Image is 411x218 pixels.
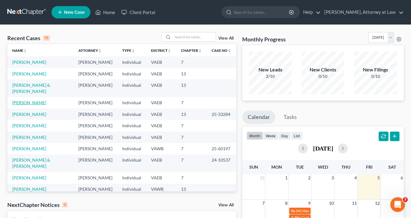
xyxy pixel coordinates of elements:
h3: Monthly Progress [242,36,286,43]
span: Wed [318,164,328,170]
td: VAEB [146,172,176,183]
span: 10 [328,200,334,207]
span: 6 [400,174,404,182]
button: day [278,132,291,140]
i: unfold_more [131,49,135,53]
div: New Filings [354,66,397,73]
a: Help [300,7,321,18]
td: [PERSON_NAME] [74,97,117,109]
a: [PERSON_NAME] [12,71,46,76]
td: [PERSON_NAME] [74,155,117,172]
td: Individual [117,109,146,120]
i: unfold_more [98,49,102,53]
td: [PERSON_NAME] [74,184,117,195]
a: View All [218,203,234,207]
td: Individual [117,97,146,109]
span: 12 [374,200,380,207]
td: [PERSON_NAME] [74,120,117,131]
span: Tue [296,164,304,170]
div: 0 [62,202,68,208]
td: Individual [117,132,146,143]
i: unfold_more [198,49,202,53]
td: Individual [117,79,146,97]
td: VAEB [146,109,176,120]
a: Calendar [242,110,275,124]
iframe: Intercom live chat [390,197,405,212]
td: [PERSON_NAME] [74,109,117,120]
td: 7 [176,120,207,131]
a: [PERSON_NAME] [12,146,46,151]
td: VAEB [146,68,176,79]
span: 31 [259,174,265,182]
span: 341 Hearing for [PERSON_NAME] [296,208,350,213]
td: [PERSON_NAME] [74,56,117,68]
i: unfold_more [23,49,27,53]
button: month [247,132,263,140]
span: 9a [291,208,295,213]
span: Mon [271,164,282,170]
span: Fri [366,164,372,170]
button: list [291,132,303,140]
a: [PERSON_NAME] [12,112,46,117]
a: Typeunfold_more [122,48,135,53]
a: [PERSON_NAME] [12,135,46,140]
a: [PERSON_NAME] [12,100,46,105]
a: [PERSON_NAME] [12,59,46,65]
td: VAEB [146,120,176,131]
a: [PERSON_NAME] & [PERSON_NAME] [12,157,50,169]
td: VAEB [146,56,176,68]
span: 4 [354,174,357,182]
td: 7 [176,132,207,143]
td: 7 [176,56,207,68]
td: 25-60197 [207,143,236,154]
span: 5 [377,174,380,182]
td: 24-10537 [207,155,236,172]
td: 7 [176,143,207,154]
a: Case Nounfold_more [212,48,231,53]
span: 3 [330,174,334,182]
span: 3 [403,197,408,202]
span: 11 [351,200,357,207]
span: 7 [261,200,265,207]
td: [PERSON_NAME] [74,68,117,79]
input: Search by name... [173,33,216,41]
td: [PERSON_NAME] [74,79,117,97]
td: Individual [117,184,146,195]
td: Individual [117,56,146,68]
td: Individual [117,143,146,154]
span: 1 [285,174,288,182]
i: unfold_more [228,49,231,53]
h2: [DATE] [313,145,333,151]
button: week [263,132,278,140]
a: View All [218,36,234,40]
td: VAEB [146,155,176,172]
a: Tasks [278,110,302,124]
span: Sat [388,164,396,170]
td: 7 [176,172,207,183]
div: NextChapter Notices [7,201,68,208]
div: New Clients [301,66,344,73]
span: Thu [341,164,350,170]
td: 13 [176,184,207,195]
td: Individual [117,68,146,79]
td: 7 [176,97,207,109]
a: [PERSON_NAME] [12,123,46,128]
td: VAEB [146,132,176,143]
td: [PERSON_NAME] [74,143,117,154]
a: Client Portal [118,7,158,18]
span: Sun [249,164,258,170]
span: 9 [307,200,311,207]
i: unfold_more [168,49,171,53]
td: [PERSON_NAME] [74,172,117,183]
div: 0/10 [301,73,344,79]
input: Search by name... [234,6,290,18]
td: VAWB [146,184,176,195]
td: 25-33284 [207,109,236,120]
a: [PERSON_NAME] [12,186,46,192]
span: New Case [64,10,85,15]
td: 13 [176,68,207,79]
a: Chapterunfold_more [181,48,202,53]
a: [PERSON_NAME], Attorney at Law [321,7,403,18]
div: 15 [43,35,50,41]
td: Individual [117,172,146,183]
